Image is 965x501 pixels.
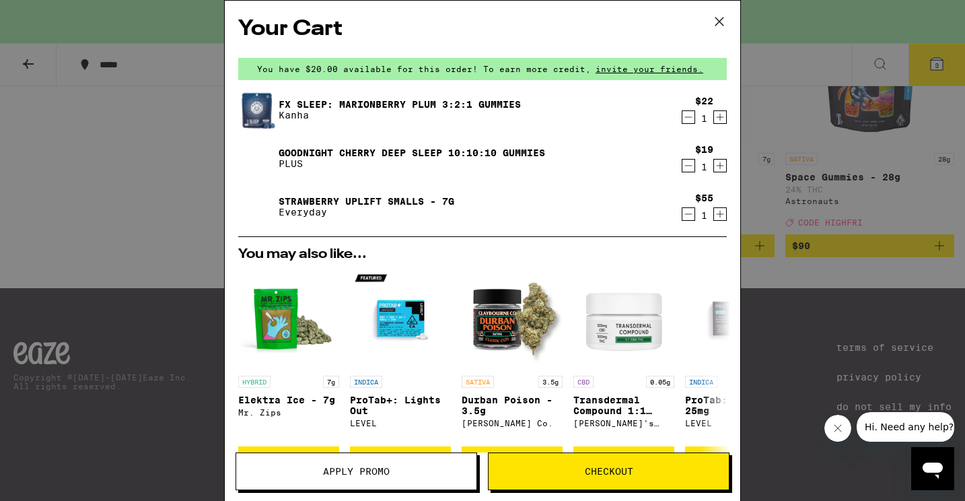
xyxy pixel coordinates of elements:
[279,207,454,218] p: Everyday
[462,446,563,469] button: Add to bag
[350,268,451,369] img: LEVEL - ProTab+: Lights Out
[695,96,713,106] div: $22
[238,14,727,44] h2: Your Cart
[573,446,674,469] button: Add to bag
[350,446,451,469] button: Add to bag
[685,268,786,446] a: Open page for ProTab: Indica - 25mg from LEVEL
[682,159,695,172] button: Decrement
[279,158,545,169] p: PLUS
[695,162,713,172] div: 1
[538,376,563,388] p: 3.5g
[350,268,451,446] a: Open page for ProTab+: Lights Out from LEVEL
[323,376,339,388] p: 7g
[857,412,954,442] iframe: Message from company
[350,376,382,388] p: INDICA
[462,268,563,446] a: Open page for Durban Poison - 3.5g from Claybourne Co.
[685,268,786,369] img: LEVEL - ProTab: Indica - 25mg
[279,196,454,207] a: Strawberry Uplift Smalls - 7g
[462,268,563,369] img: Claybourne Co. - Durban Poison - 3.5g
[591,65,708,73] span: invite your friends.
[713,159,727,172] button: Increment
[646,376,674,388] p: 0.05g
[257,65,591,73] span: You have $20.00 available for this order! To earn more credit,
[238,446,339,469] button: Add to bag
[585,467,633,476] span: Checkout
[695,113,713,124] div: 1
[685,395,786,416] p: ProTab: Indica - 25mg
[238,87,276,133] img: FX SLEEP: Marionberry Plum 3:2:1 Gummies
[573,268,674,369] img: Mary's Medicinals - Transdermal Compound 1:1 THC:CBD
[238,139,276,177] img: Goodnight Cherry Deep Sleep 10:10:10 Gummies
[279,99,521,110] a: FX SLEEP: Marionberry Plum 3:2:1 Gummies
[488,453,729,490] button: Checkout
[685,419,786,428] div: LEVEL
[573,419,674,428] div: [PERSON_NAME]'s Medicinals
[462,395,563,416] p: Durban Poison - 3.5g
[573,268,674,446] a: Open page for Transdermal Compound 1:1 THC:CBD from Mary's Medicinals
[238,395,339,405] p: Elektra Ice - 7g
[713,207,727,221] button: Increment
[573,376,594,388] p: CBD
[685,446,786,469] button: Add to bag
[238,248,727,261] h2: You may also like...
[279,147,545,158] a: Goodnight Cherry Deep Sleep 10:10:10 Gummies
[238,408,339,417] div: Mr. Zips
[685,376,717,388] p: INDICA
[350,419,451,428] div: LEVEL
[682,207,695,221] button: Decrement
[350,395,451,416] p: ProTab+: Lights Out
[695,210,713,221] div: 1
[682,110,695,124] button: Decrement
[236,453,477,490] button: Apply Promo
[462,419,563,428] div: [PERSON_NAME] Co.
[911,447,954,490] iframe: Button to launch messaging window
[238,268,339,369] img: Mr. Zips - Elektra Ice - 7g
[713,110,727,124] button: Increment
[695,193,713,203] div: $55
[573,395,674,416] p: Transdermal Compound 1:1 THC:CBD
[824,415,851,442] iframe: Close message
[279,110,521,121] p: Kanha
[323,467,390,476] span: Apply Promo
[462,376,494,388] p: SATIVA
[695,144,713,155] div: $19
[238,268,339,446] a: Open page for Elektra Ice - 7g from Mr. Zips
[238,58,727,80] div: You have $20.00 available for this order! To earn more credit,invite your friends.
[238,188,276,226] img: Strawberry Uplift Smalls - 7g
